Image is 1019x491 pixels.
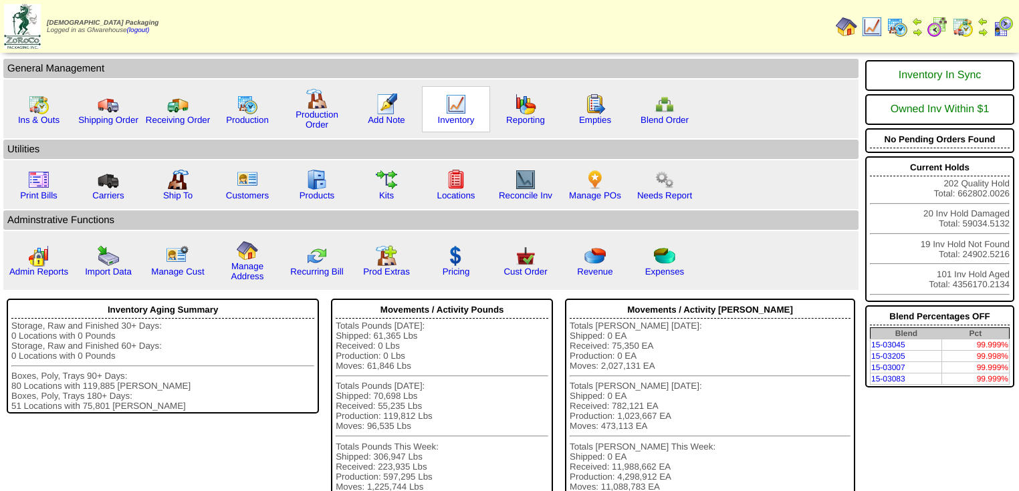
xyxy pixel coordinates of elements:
img: invoice2.gif [28,169,49,190]
img: cabinet.gif [306,169,328,190]
img: calendarinout.gif [28,94,49,115]
img: zoroco-logo-small.webp [4,4,41,49]
a: Reporting [506,115,545,125]
th: Pct [942,328,1010,339]
a: Ins & Outs [18,115,60,125]
img: reconcile.gif [306,245,328,267]
img: locations.gif [445,169,467,190]
td: Utilities [3,140,859,159]
img: arrowright.gif [912,27,923,37]
div: Movements / Activity [PERSON_NAME] [570,301,851,319]
a: Receiving Order [146,115,210,125]
a: Manage POs [569,190,621,200]
img: home.gif [237,240,258,261]
th: Blend [871,328,942,339]
img: home.gif [836,16,857,37]
td: 99.999% [942,362,1010,373]
a: (logout) [127,27,150,34]
a: Cust Order [503,267,547,277]
img: calendarprod.gif [887,16,908,37]
img: pie_chart2.png [654,245,675,267]
div: Inventory Aging Summary [11,301,314,319]
a: Products [300,190,335,200]
a: Pricing [443,267,470,277]
span: Logged in as Gfwarehouse [47,19,158,34]
a: Ship To [163,190,193,200]
img: arrowleft.gif [978,16,988,27]
img: calendarprod.gif [237,94,258,115]
img: po.png [584,169,606,190]
div: Inventory In Sync [870,63,1010,88]
div: Movements / Activity Pounds [336,301,548,319]
a: 15-03205 [871,351,905,361]
a: Kits [379,190,394,200]
img: workorder.gif [584,94,606,115]
img: pie_chart.png [584,245,606,267]
a: Blend Order [641,115,689,125]
a: Expenses [645,267,685,277]
img: calendarinout.gif [952,16,974,37]
span: [DEMOGRAPHIC_DATA] Packaging [47,19,158,27]
div: 202 Quality Hold Total: 662802.0026 20 Inv Hold Damaged Total: 59034.5132 19 Inv Hold Not Found T... [865,156,1014,302]
img: truck.gif [98,94,119,115]
img: truck2.gif [167,94,189,115]
a: Prod Extras [363,267,410,277]
img: graph2.png [28,245,49,267]
img: prodextras.gif [376,245,397,267]
a: 15-03007 [871,363,905,372]
td: 99.998% [942,351,1010,362]
td: 99.999% [942,339,1010,351]
td: 99.999% [942,373,1010,385]
a: Manage Cust [151,267,204,277]
img: arrowleft.gif [912,16,923,27]
img: import.gif [98,245,119,267]
a: Locations [437,190,475,200]
div: No Pending Orders Found [870,131,1010,148]
img: truck3.gif [98,169,119,190]
img: orders.gif [376,94,397,115]
img: factory2.gif [167,169,189,190]
a: 15-03045 [871,340,905,349]
img: workflow.png [654,169,675,190]
a: Revenue [577,267,612,277]
a: Production [226,115,269,125]
a: Customers [226,190,269,200]
a: Add Note [368,115,405,125]
img: calendarblend.gif [927,16,948,37]
div: Owned Inv Within $1 [870,97,1010,122]
a: 15-03083 [871,374,905,383]
a: Reconcile Inv [499,190,552,200]
a: Shipping Order [78,115,138,125]
td: Adminstrative Functions [3,210,859,230]
img: calendarcustomer.gif [992,16,1014,37]
a: Import Data [85,267,132,277]
a: Needs Report [637,190,692,200]
img: line_graph.gif [445,94,467,115]
img: arrowright.gif [978,27,988,37]
a: Inventory [438,115,475,125]
img: dollar.gif [445,245,467,267]
td: General Management [3,59,859,78]
img: managecust.png [166,245,191,267]
img: cust_order.png [515,245,536,267]
a: Recurring Bill [290,267,343,277]
img: workflow.gif [376,169,397,190]
img: line_graph2.gif [515,169,536,190]
a: Empties [579,115,611,125]
img: factory.gif [306,88,328,110]
img: customers.gif [237,169,258,190]
img: graph.gif [515,94,536,115]
a: Manage Address [231,261,264,281]
a: Print Bills [20,190,58,200]
div: Blend Percentages OFF [870,308,1010,325]
a: Carriers [92,190,124,200]
div: Storage, Raw and Finished 30+ Days: 0 Locations with 0 Pounds Storage, Raw and Finished 60+ Days:... [11,321,314,411]
img: line_graph.gif [861,16,883,37]
a: Production Order [296,110,338,130]
a: Admin Reports [9,267,68,277]
img: network.png [654,94,675,115]
div: Current Holds [870,159,1010,176]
